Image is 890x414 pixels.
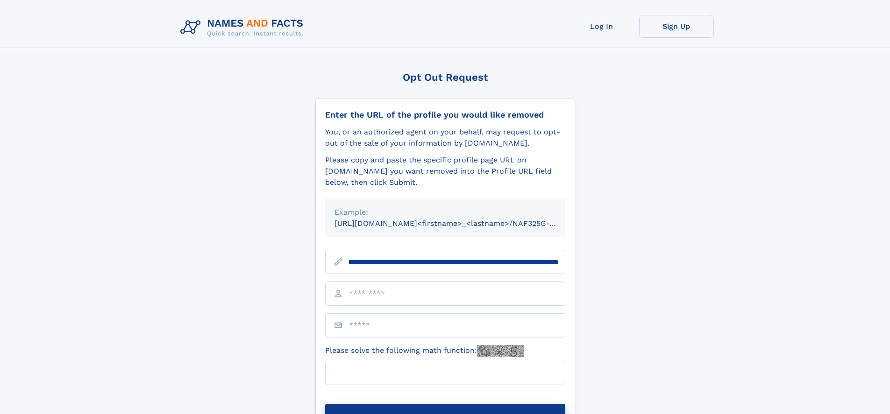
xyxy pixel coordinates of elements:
[564,15,639,38] a: Log In
[335,207,556,218] div: Example:
[325,345,524,357] label: Please solve the following math function:
[335,219,583,228] small: [URL][DOMAIN_NAME]<firstname>_<lastname>/NAF325G-xxxxxxxx
[315,71,575,83] div: Opt Out Request
[325,126,565,149] div: You, or an authorized agent on your behalf, may request to opt-out of the sale of your informatio...
[639,15,714,38] a: Sign Up
[325,110,565,120] div: Enter the URL of the profile you would like removed
[177,15,311,40] img: Logo Names and Facts
[325,154,565,188] div: Please copy and paste the specific profile page URL on [DOMAIN_NAME] you want removed into the Pr...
